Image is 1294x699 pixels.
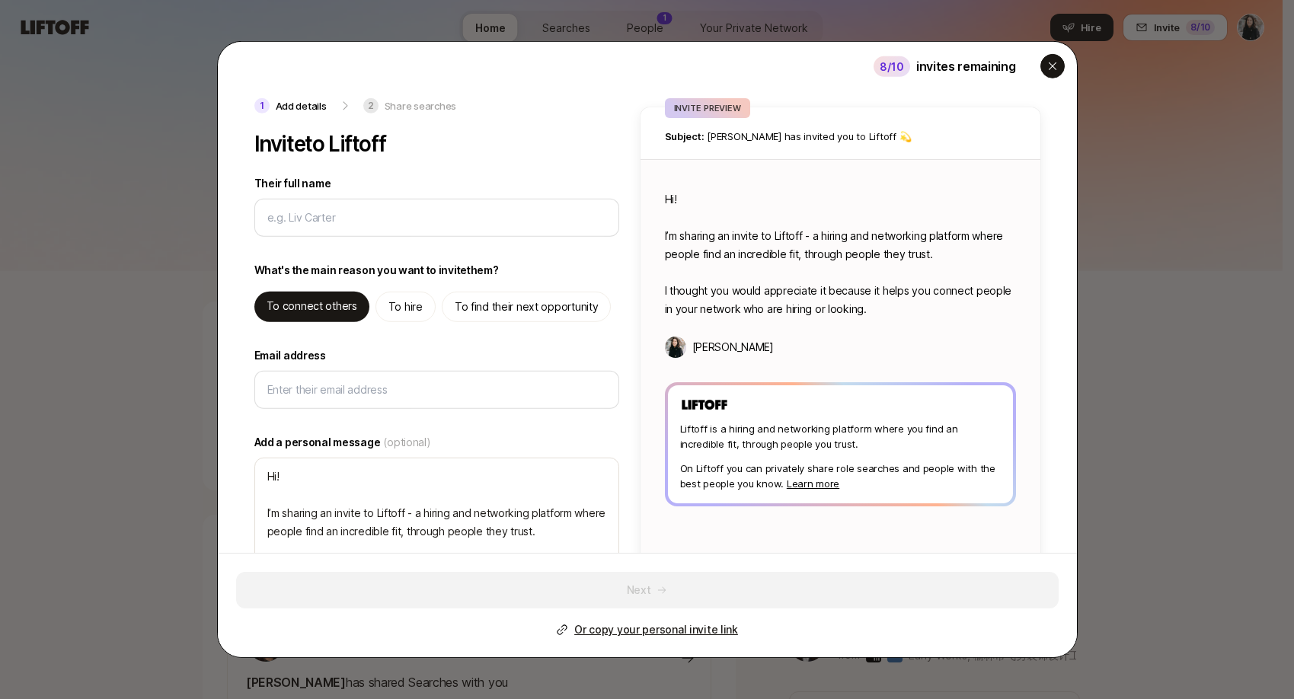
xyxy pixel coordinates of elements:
label: Their full name [254,174,619,193]
p: To hire [388,298,423,316]
label: Email address [254,346,619,365]
p: Hi! I’m sharing an invite to Liftoff - a hiring and networking platform where people find an incr... [665,190,1016,318]
input: Enter their email address [267,381,606,399]
p: 1 [254,98,270,113]
p: Add details [276,98,327,113]
p: Share searches [385,98,456,113]
p: What's the main reason you want to invite them ? [254,261,499,279]
img: Liftoff Logo [680,397,729,412]
input: e.g. Liv Carter [267,209,606,227]
p: 2 [363,98,379,113]
p: invites remaining [916,56,1016,76]
p: [PERSON_NAME] has invited you to Liftoff 💫 [665,129,1016,144]
p: Invite to Liftoff [254,132,386,156]
span: (optional) [383,433,430,452]
p: Or copy your personal invite link [574,621,738,639]
label: Add a personal message [254,433,619,452]
img: Irina [665,337,686,358]
p: To connect others [267,297,357,315]
textarea: Hi! I’m sharing an invite to Liftoff - a hiring and networking platform where people find an incr... [254,458,619,605]
div: 8 /10 [874,56,910,76]
a: Learn more [787,477,839,489]
span: Subject: [665,130,705,142]
p: Liftoff is a hiring and networking platform where you find an incredible fit, through people you ... [680,420,1001,451]
button: Or copy your personal invite link [556,621,738,639]
p: On Liftoff you can privately share role searches and people with the best people you know. [680,460,1001,490]
p: INVITE PREVIEW [674,101,741,115]
p: [PERSON_NAME] [692,338,774,356]
p: To find their next opportunity [455,298,599,316]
